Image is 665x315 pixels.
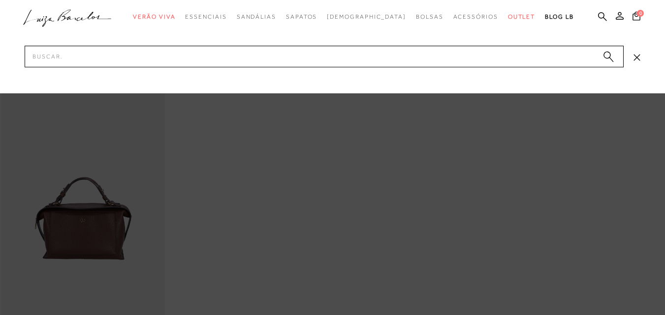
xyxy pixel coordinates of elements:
[286,13,317,20] span: Sapatos
[453,8,498,26] a: categoryNavScreenReaderText
[185,8,226,26] a: categoryNavScreenReaderText
[508,8,536,26] a: categoryNavScreenReaderText
[508,13,536,20] span: Outlet
[25,46,624,67] input: Buscar.
[416,13,443,20] span: Bolsas
[327,13,406,20] span: [DEMOGRAPHIC_DATA]
[286,8,317,26] a: categoryNavScreenReaderText
[453,13,498,20] span: Acessórios
[237,13,276,20] span: Sandálias
[416,8,443,26] a: categoryNavScreenReaderText
[630,11,643,24] button: 0
[637,10,644,17] span: 0
[133,13,175,20] span: Verão Viva
[237,8,276,26] a: categoryNavScreenReaderText
[545,13,573,20] span: BLOG LB
[545,8,573,26] a: BLOG LB
[185,13,226,20] span: Essenciais
[133,8,175,26] a: categoryNavScreenReaderText
[327,8,406,26] a: noSubCategoriesText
